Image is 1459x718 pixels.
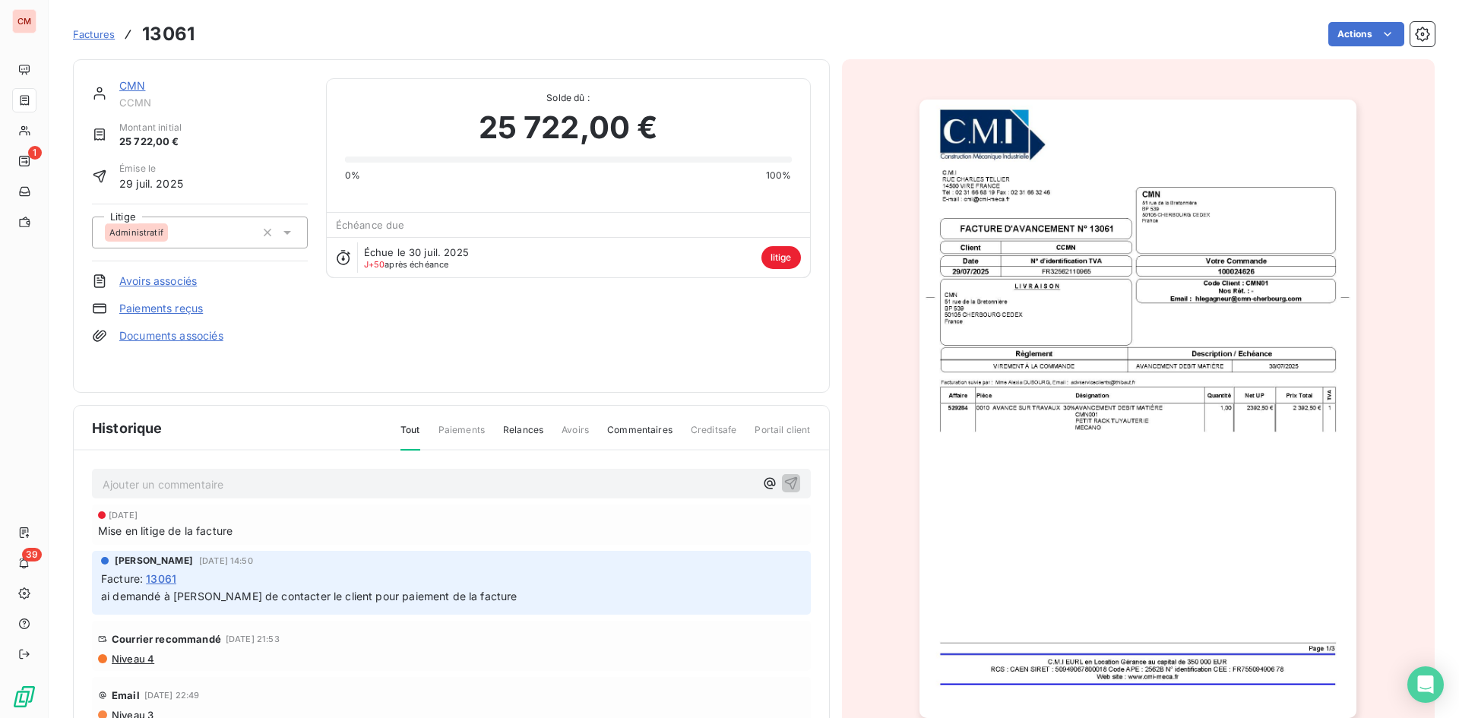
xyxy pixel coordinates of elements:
[345,91,792,105] span: Solde dû :
[109,228,163,237] span: Administratif
[503,423,543,449] span: Relances
[766,169,792,182] span: 100%
[119,274,197,289] a: Avoirs associés
[119,96,308,109] span: CCMN
[112,689,140,701] span: Email
[1407,666,1444,703] div: Open Intercom Messenger
[336,219,405,231] span: Échéance due
[364,260,449,269] span: après échéance
[400,423,420,451] span: Tout
[119,162,183,176] span: Émise le
[607,423,673,449] span: Commentaires
[919,100,1356,718] img: invoice_thumbnail
[119,121,182,134] span: Montant initial
[345,169,360,182] span: 0%
[12,685,36,709] img: Logo LeanPay
[119,301,203,316] a: Paiements reçus
[755,423,810,449] span: Portail client
[142,21,195,48] h3: 13061
[92,418,163,438] span: Historique
[73,28,115,40] span: Factures
[73,27,115,42] a: Factures
[22,548,42,561] span: 39
[119,79,145,92] a: CMN
[112,633,221,645] span: Courrier recommandé
[98,523,233,539] span: Mise en litige de la facture
[115,554,193,568] span: [PERSON_NAME]
[199,556,253,565] span: [DATE] 14:50
[119,134,182,150] span: 25 722,00 €
[109,511,138,520] span: [DATE]
[438,423,485,449] span: Paiements
[28,146,42,160] span: 1
[101,590,517,603] span: ai demandé à [PERSON_NAME] de contacter le client pour paiement de la facture
[119,176,183,191] span: 29 juil. 2025
[1328,22,1404,46] button: Actions
[761,246,801,269] span: litige
[101,571,143,587] span: Facture :
[226,634,280,644] span: [DATE] 21:53
[144,691,200,700] span: [DATE] 22:49
[364,246,469,258] span: Échue le 30 juil. 2025
[364,259,385,270] span: J+50
[110,653,154,665] span: Niveau 4
[479,105,658,150] span: 25 722,00 €
[562,423,589,449] span: Avoirs
[119,328,223,343] a: Documents associés
[691,423,737,449] span: Creditsafe
[12,9,36,33] div: CM
[146,571,176,587] span: 13061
